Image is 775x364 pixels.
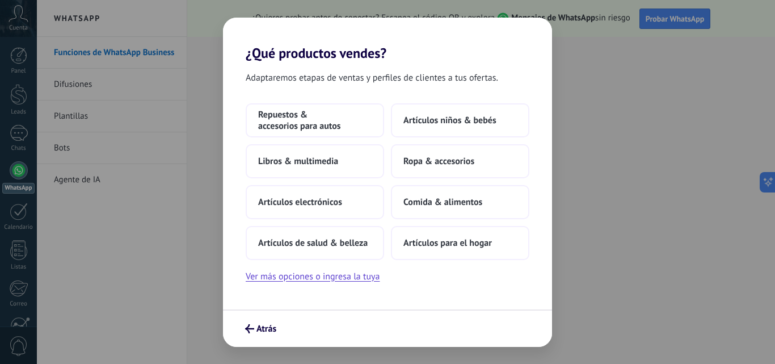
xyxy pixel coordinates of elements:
[246,103,384,137] button: Repuestos & accesorios para autos
[403,196,482,208] span: Comida & alimentos
[403,115,496,126] span: Artículos niños & bebés
[391,226,529,260] button: Artículos para el hogar
[391,185,529,219] button: Comida & alimentos
[256,325,276,333] span: Atrás
[246,269,380,284] button: Ver más opciones o ingresa la tuya
[391,103,529,137] button: Artículos niños & bebés
[246,70,498,85] span: Adaptaremos etapas de ventas y perfiles de clientes a tus ofertas.
[258,109,372,132] span: Repuestos & accesorios para autos
[391,144,529,178] button: Ropa & accesorios
[403,237,492,249] span: Artículos para el hogar
[223,18,552,61] h2: ¿Qué productos vendes?
[258,237,368,249] span: Artículos de salud & belleza
[258,196,342,208] span: Artículos electrónicos
[403,156,474,167] span: Ropa & accesorios
[246,226,384,260] button: Artículos de salud & belleza
[258,156,338,167] span: Libros & multimedia
[246,185,384,219] button: Artículos electrónicos
[240,319,281,338] button: Atrás
[246,144,384,178] button: Libros & multimedia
